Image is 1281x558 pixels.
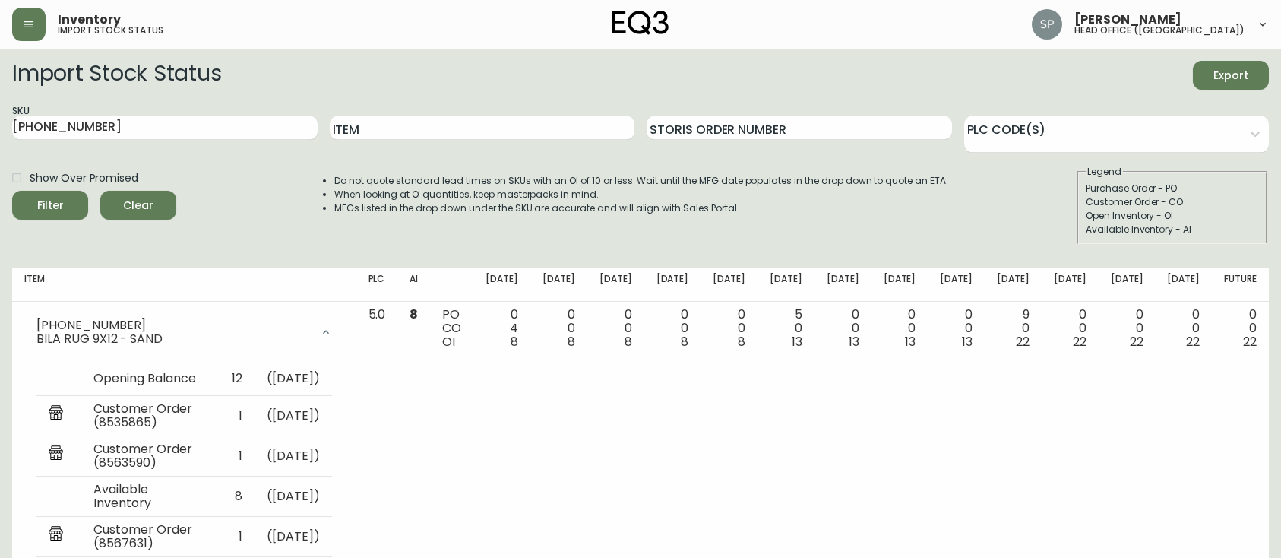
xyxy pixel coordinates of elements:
[220,477,255,517] td: 8
[220,396,255,436] td: 1
[1167,308,1200,349] div: 0 0
[542,308,575,349] div: 0 0
[36,332,311,346] div: BILA RUG 9X12 - SAND
[12,61,221,90] h2: Import Stock Status
[1016,333,1030,350] span: 22
[1074,14,1181,26] span: [PERSON_NAME]
[49,526,63,544] img: retail_report.svg
[356,268,398,302] th: PLC
[220,363,255,396] td: 12
[81,363,220,396] td: Opening Balance
[1224,308,1257,349] div: 0 0
[644,268,701,302] th: [DATE]
[24,308,344,357] div: [PHONE_NUMBER]BILA RUG 9X12 - SAND
[49,445,63,464] img: retail_report.svg
[486,308,518,349] div: 0 4
[568,333,575,350] span: 8
[442,333,455,350] span: OI
[1086,195,1259,209] div: Customer Order - CO
[701,268,758,302] th: [DATE]
[1086,182,1259,195] div: Purchase Order - PO
[758,268,814,302] th: [DATE]
[792,333,802,350] span: 13
[905,333,916,350] span: 13
[928,268,985,302] th: [DATE]
[255,363,332,396] td: ( [DATE] )
[884,308,916,349] div: 0 0
[827,308,859,349] div: 0 0
[1155,268,1212,302] th: [DATE]
[37,196,64,215] div: Filter
[410,306,418,323] span: 8
[58,14,121,26] span: Inventory
[1042,268,1099,302] th: [DATE]
[997,308,1030,349] div: 9 0
[1111,308,1143,349] div: 0 0
[1086,223,1259,236] div: Available Inventory - AI
[81,436,220,477] td: Customer Order (8563590)
[397,268,430,302] th: AI
[1193,61,1269,90] button: Export
[770,308,802,349] div: 5 0
[1186,333,1200,350] span: 22
[255,477,332,517] td: ( [DATE] )
[587,268,644,302] th: [DATE]
[849,333,859,350] span: 13
[625,333,632,350] span: 8
[962,333,973,350] span: 13
[220,517,255,557] td: 1
[940,308,973,349] div: 0 0
[255,517,332,557] td: ( [DATE] )
[473,268,530,302] th: [DATE]
[12,191,88,220] button: Filter
[112,196,164,215] span: Clear
[220,436,255,477] td: 1
[738,333,745,350] span: 8
[255,436,332,477] td: ( [DATE] )
[334,188,948,201] li: When looking at OI quantities, keep masterpacks in mind.
[612,11,669,35] img: logo
[814,268,871,302] th: [DATE]
[530,268,587,302] th: [DATE]
[81,517,220,557] td: Customer Order (8567631)
[1130,333,1143,350] span: 22
[1099,268,1156,302] th: [DATE]
[1212,268,1269,302] th: Future
[656,308,689,349] div: 0 0
[58,26,163,35] h5: import stock status
[30,170,138,186] span: Show Over Promised
[1074,26,1245,35] h5: head office ([GEOGRAPHIC_DATA])
[713,308,745,349] div: 0 0
[255,396,332,436] td: ( [DATE] )
[81,396,220,436] td: Customer Order (8535865)
[36,319,311,332] div: [PHONE_NUMBER]
[1086,209,1259,223] div: Open Inventory - OI
[442,308,461,349] div: PO CO
[100,191,176,220] button: Clear
[1032,9,1062,40] img: 0cb179e7bf3690758a1aaa5f0aafa0b4
[81,477,220,517] td: Available Inventory
[985,268,1042,302] th: [DATE]
[1086,165,1123,179] legend: Legend
[49,405,63,423] img: retail_report.svg
[1073,333,1086,350] span: 22
[334,201,948,215] li: MFGs listed in the drop down under the SKU are accurate and will align with Sales Portal.
[1054,308,1086,349] div: 0 0
[1243,333,1257,350] span: 22
[334,174,948,188] li: Do not quote standard lead times on SKUs with an OI of 10 or less. Wait until the MFG date popula...
[1205,66,1257,85] span: Export
[871,268,928,302] th: [DATE]
[511,333,518,350] span: 8
[599,308,632,349] div: 0 0
[12,268,356,302] th: Item
[681,333,688,350] span: 8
